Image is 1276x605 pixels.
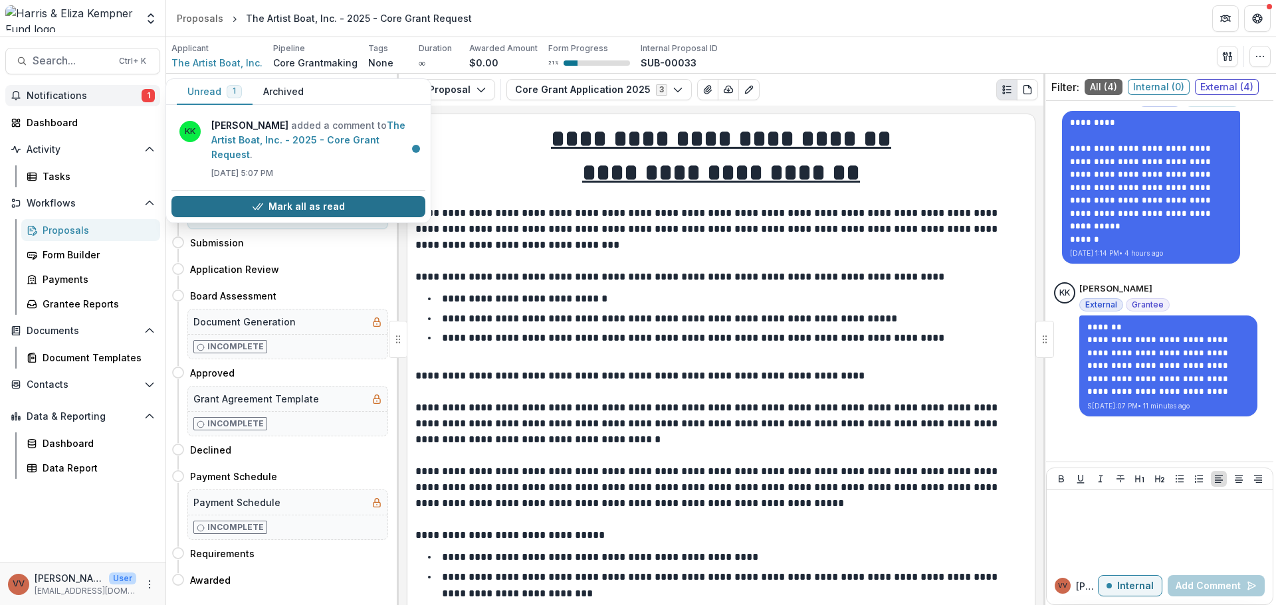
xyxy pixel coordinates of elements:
[43,223,150,237] div: Proposals
[1195,79,1259,95] span: External ( 4 )
[177,11,223,25] div: Proposals
[27,325,139,337] span: Documents
[190,470,277,483] h4: Payment Schedule
[1073,471,1089,487] button: Underline
[193,392,319,406] h5: Grant Agreement Template
[368,56,393,70] p: None
[43,461,150,475] div: Data Report
[43,351,150,365] div: Document Templates
[5,85,160,106] button: Notifications1
[21,432,160,454] a: Dashboard
[21,244,160,266] a: Form Builder
[469,43,538,54] p: Awarded Amount
[13,580,25,588] div: Vivian Victoria
[171,43,209,54] p: Applicant
[43,169,150,183] div: Tasks
[43,248,150,262] div: Form Builder
[142,5,160,32] button: Open entity switcher
[273,56,358,70] p: Core Grantmaking
[1079,282,1152,296] p: [PERSON_NAME]
[1076,579,1098,593] p: [PERSON_NAME]
[5,193,160,214] button: Open Workflows
[171,56,263,70] a: The Artist Boat, Inc.
[996,79,1017,100] button: Plaintext view
[211,120,405,160] a: The Artist Boat, Inc. - 2025 - Core Grant Request
[1168,575,1265,596] button: Add Comment
[21,268,160,290] a: Payments
[419,43,452,54] p: Duration
[246,11,472,25] div: The Artist Boat, Inc. - 2025 - Core Grant Request
[27,90,142,102] span: Notifications
[1098,575,1162,596] button: Internal
[21,165,160,187] a: Tasks
[171,196,425,217] button: Mark all as read
[368,43,388,54] p: Tags
[738,79,760,100] button: Edit as form
[1117,580,1154,592] p: Internal
[1231,471,1247,487] button: Align Center
[5,48,160,74] button: Search...
[1051,79,1079,95] p: Filter:
[5,406,160,427] button: Open Data & Reporting
[1070,248,1232,258] p: [DATE] 1:14 PM • 4 hours ago
[21,293,160,315] a: Grantee Reports
[5,5,136,32] img: Harris & Eliza Kempner Fund logo
[177,79,253,105] button: Unread
[142,576,158,592] button: More
[116,54,149,68] div: Ctrl + K
[190,573,231,587] h4: Awarded
[190,366,235,380] h4: Approved
[506,79,692,100] button: Core Grant Application 20253
[207,521,264,533] p: Incomplete
[1172,471,1188,487] button: Bullet List
[1113,471,1128,487] button: Strike
[548,58,558,68] p: 21 %
[5,112,160,133] a: Dashboard
[1211,471,1227,487] button: Align Left
[27,379,139,390] span: Contacts
[43,297,150,311] div: Grantee Reports
[1093,471,1109,487] button: Italicize
[5,320,160,341] button: Open Documents
[233,86,236,96] span: 1
[21,457,160,479] a: Data Report
[1053,471,1069,487] button: Bold
[33,54,111,67] span: Search...
[190,262,279,276] h4: Application Review
[21,347,160,369] a: Document Templates
[1058,582,1067,589] div: Vivian Victoria
[35,585,136,597] p: [EMAIL_ADDRESS][DOMAIN_NAME]
[193,315,296,329] h5: Document Generation
[190,547,255,561] h4: Requirements
[35,571,104,585] p: [PERSON_NAME]
[27,116,150,130] div: Dashboard
[273,43,305,54] p: Pipeline
[43,436,150,450] div: Dashboard
[190,236,244,250] h4: Submission
[1085,300,1117,309] span: External
[5,139,160,160] button: Open Activity
[1085,79,1122,95] span: All ( 4 )
[190,443,231,457] h4: Declined
[1132,471,1148,487] button: Heading 1
[43,272,150,286] div: Payments
[193,495,280,509] h5: Payment Schedule
[21,219,160,241] a: Proposals
[1152,471,1168,487] button: Heading 2
[171,9,477,28] nav: breadcrumb
[207,341,264,353] p: Incomplete
[419,56,425,70] p: ∞
[1132,300,1164,309] span: Grantee
[469,56,498,70] p: $0.00
[641,43,718,54] p: Internal Proposal ID
[1250,471,1266,487] button: Align Right
[1017,79,1038,100] button: PDF view
[27,144,139,155] span: Activity
[1212,5,1239,32] button: Partners
[253,79,314,105] button: Archived
[1191,471,1207,487] button: Ordered List
[697,79,718,100] button: View Attached Files
[548,43,608,54] p: Form Progress
[27,198,139,209] span: Workflows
